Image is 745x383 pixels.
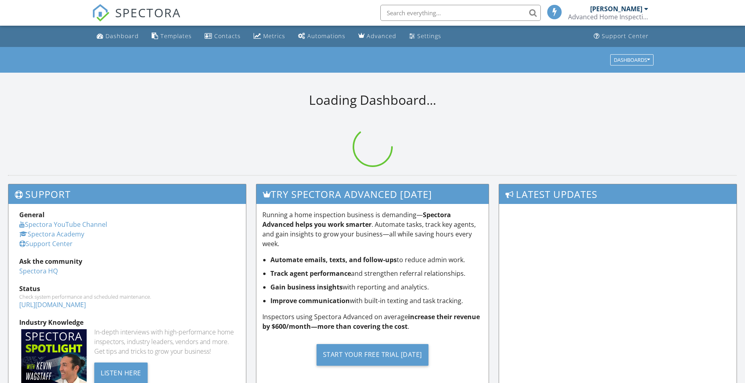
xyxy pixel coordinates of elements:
[317,344,428,366] div: Start Your Free Trial [DATE]
[568,13,648,21] div: Advanced Home Inspections Pennsylvania
[256,184,489,204] h3: Try spectora advanced [DATE]
[270,283,343,291] strong: Gain business insights
[499,184,737,204] h3: Latest Updates
[262,312,483,331] p: Inspectors using Spectora Advanced on average .
[591,29,652,44] a: Support Center
[250,29,288,44] a: Metrics
[590,5,642,13] div: [PERSON_NAME]
[19,300,86,309] a: [URL][DOMAIN_NAME]
[417,32,441,40] div: Settings
[270,269,483,278] li: and strengthen referral relationships.
[270,255,483,265] li: to reduce admin work.
[93,29,142,44] a: Dashboard
[214,32,241,40] div: Contacts
[148,29,195,44] a: Templates
[19,318,235,327] div: Industry Knowledge
[262,338,483,372] a: Start Your Free Trial [DATE]
[19,267,58,275] a: Spectora HQ
[367,32,396,40] div: Advanced
[19,210,45,219] strong: General
[19,239,73,248] a: Support Center
[262,210,451,229] strong: Spectora Advanced helps you work smarter
[307,32,345,40] div: Automations
[19,293,235,300] div: Check system performance and scheduled maintenance.
[201,29,244,44] a: Contacts
[270,296,483,306] li: with built-in texting and task tracking.
[355,29,400,44] a: Advanced
[94,327,235,356] div: In-depth interviews with high-performance home inspectors, industry leaders, vendors and more. Ge...
[8,184,246,204] h3: Support
[92,4,110,22] img: The Best Home Inspection Software - Spectora
[295,29,349,44] a: Automations (Basic)
[262,210,483,249] p: Running a home inspection business is demanding— . Automate tasks, track key agents, and gain ins...
[115,4,181,21] span: SPECTORA
[92,11,181,28] a: SPECTORA
[94,368,148,377] a: Listen Here
[380,5,541,21] input: Search everything...
[270,269,351,278] strong: Track agent performance
[270,282,483,292] li: with reporting and analytics.
[19,284,235,293] div: Status
[19,220,107,229] a: Spectora YouTube Channel
[614,57,650,63] div: Dashboards
[262,312,480,331] strong: increase their revenue by $600/month—more than covering the cost
[270,296,350,305] strong: Improve communication
[406,29,445,44] a: Settings
[263,32,285,40] div: Metrics
[160,32,192,40] div: Templates
[106,32,139,40] div: Dashboard
[19,257,235,266] div: Ask the community
[270,255,397,264] strong: Automate emails, texts, and follow-ups
[610,54,654,65] button: Dashboards
[602,32,649,40] div: Support Center
[19,230,84,238] a: Spectora Academy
